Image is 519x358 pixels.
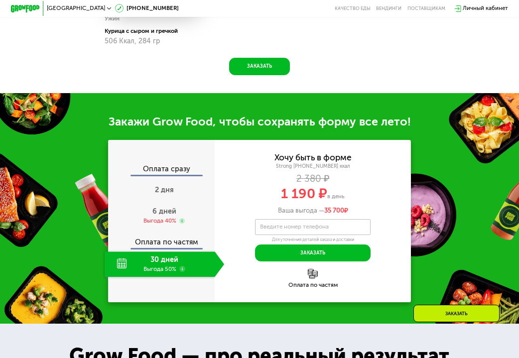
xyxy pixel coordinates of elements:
span: в день [327,193,345,200]
span: 35 700 [324,207,344,214]
div: Хочу быть в форме [274,154,352,162]
a: Вендинги [376,5,401,11]
div: Оплата по частям [215,282,411,288]
div: поставщикам [407,5,445,11]
div: 506 Ккал, 284 гр [105,37,196,45]
button: Заказать [255,244,371,262]
button: Заказать [229,58,289,75]
div: 2 380 ₽ [215,175,411,183]
div: Ваша выгода — [215,207,411,215]
img: l6xcnZfty9opOoJh.png [308,269,318,279]
div: Ужин [105,13,120,24]
a: Качество еды [335,5,371,11]
div: Strong [PHONE_NUMBER] ккал [215,163,411,169]
span: 6 дней [152,207,176,216]
div: Оплата по частям [109,232,215,248]
span: ₽ [324,207,348,215]
label: Введите номер телефона [260,225,329,229]
div: Выгода 40% [143,217,176,225]
a: [PHONE_NUMBER] [115,4,179,12]
div: Для уточнения деталей заказа и доставки [255,237,371,242]
div: Заказать [413,305,500,322]
span: [GEOGRAPHIC_DATA] [47,5,105,11]
div: Личный кабинет [463,4,508,12]
span: 1 190 ₽ [281,185,327,202]
div: Курица с сыром и гречкой [105,27,202,34]
span: 2 дня [155,185,174,194]
div: Оплата сразу [109,165,215,175]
